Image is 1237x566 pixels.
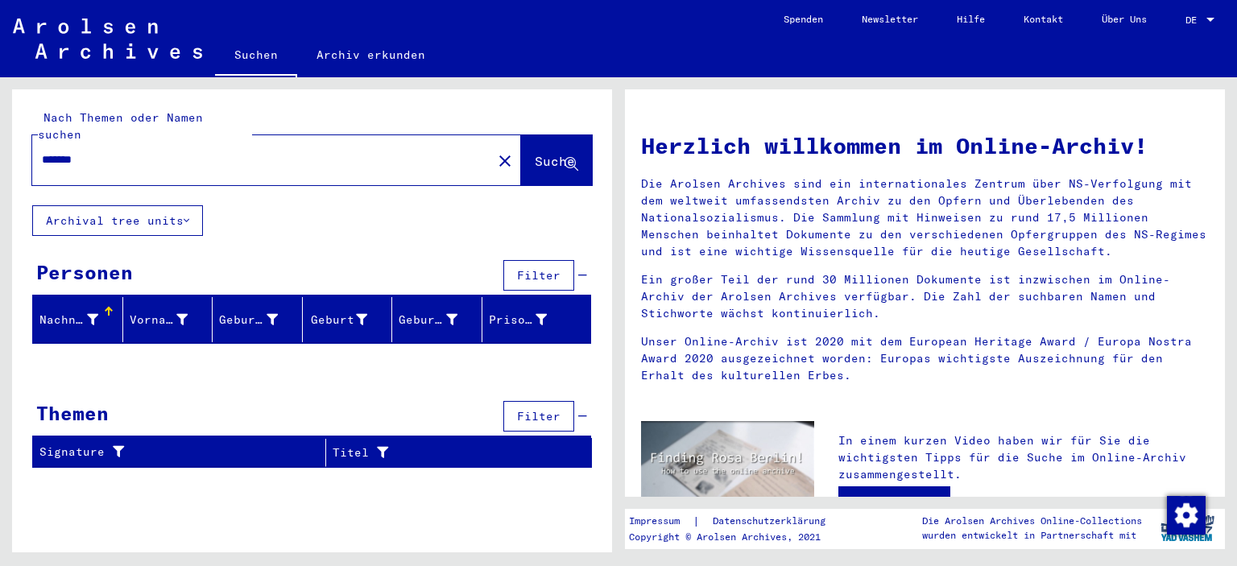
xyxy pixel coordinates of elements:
[521,135,592,185] button: Suche
[309,312,368,328] div: Geburt‏
[489,307,572,333] div: Prisoner #
[38,110,203,142] mat-label: Nach Themen oder Namen suchen
[399,312,457,328] div: Geburtsdatum
[39,307,122,333] div: Nachname
[629,513,845,530] div: |
[39,444,305,461] div: Signature
[39,440,325,465] div: Signature
[130,312,188,328] div: Vorname
[39,312,98,328] div: Nachname
[33,297,123,342] mat-header-cell: Nachname
[123,297,213,342] mat-header-cell: Vorname
[1167,496,1206,535] img: Zustimmung ändern
[36,399,109,428] div: Themen
[517,409,561,423] span: Filter
[219,312,278,328] div: Geburtsname
[392,297,482,342] mat-header-cell: Geburtsdatum
[641,333,1209,384] p: Unser Online-Archiv ist 2020 mit dem European Heritage Award / Europa Nostra Award 2020 ausgezeic...
[399,307,482,333] div: Geburtsdatum
[838,432,1209,483] p: In einem kurzen Video haben wir für Sie die wichtigsten Tipps für die Suche im Online-Archiv zusa...
[213,297,303,342] mat-header-cell: Geburtsname
[641,129,1209,163] h1: Herzlich willkommen im Online-Archiv!
[838,486,950,518] a: Video ansehen
[130,307,213,333] div: Vorname
[1157,508,1218,548] img: yv_logo.png
[489,144,521,176] button: Clear
[503,401,574,432] button: Filter
[535,153,575,169] span: Suche
[309,307,392,333] div: Geburt‏
[517,268,561,283] span: Filter
[503,260,574,291] button: Filter
[700,513,845,530] a: Datenschutzerklärung
[482,297,591,342] mat-header-cell: Prisoner #
[1185,14,1203,26] span: DE
[333,444,552,461] div: Titel
[303,297,393,342] mat-header-cell: Geburt‏
[489,312,548,328] div: Prisoner #
[922,528,1142,543] p: wurden entwickelt in Partnerschaft mit
[629,513,693,530] a: Impressum
[495,151,515,171] mat-icon: close
[641,176,1209,260] p: Die Arolsen Archives sind ein internationales Zentrum über NS-Verfolgung mit dem weltweit umfasse...
[333,440,572,465] div: Titel
[641,271,1209,322] p: Ein großer Teil der rund 30 Millionen Dokumente ist inzwischen im Online-Archiv der Arolsen Archi...
[13,19,202,59] img: Arolsen_neg.svg
[629,530,845,544] p: Copyright © Arolsen Archives, 2021
[922,514,1142,528] p: Die Arolsen Archives Online-Collections
[215,35,297,77] a: Suchen
[641,421,814,515] img: video.jpg
[32,205,203,236] button: Archival tree units
[297,35,445,74] a: Archiv erkunden
[36,258,133,287] div: Personen
[219,307,302,333] div: Geburtsname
